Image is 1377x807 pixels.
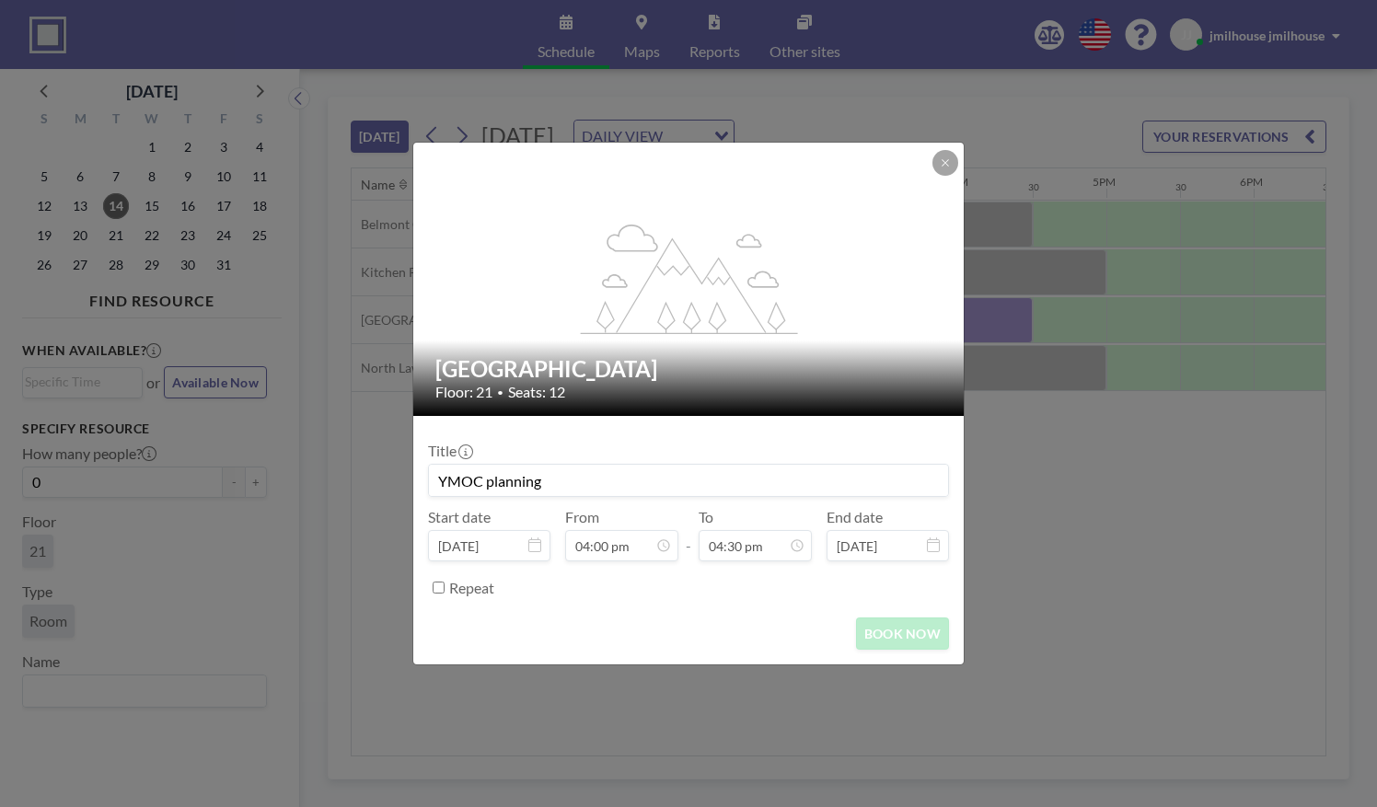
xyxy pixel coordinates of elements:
[565,508,599,526] label: From
[428,508,491,526] label: Start date
[429,465,948,496] input: jmilhouse's reservation
[497,386,503,399] span: •
[827,508,883,526] label: End date
[435,355,943,383] h2: [GEOGRAPHIC_DATA]
[699,508,713,526] label: To
[686,514,691,555] span: -
[856,617,949,650] button: BOOK NOW
[449,579,494,597] label: Repeat
[428,442,471,460] label: Title
[435,383,492,401] span: Floor: 21
[581,223,798,333] g: flex-grow: 1.2;
[508,383,565,401] span: Seats: 12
